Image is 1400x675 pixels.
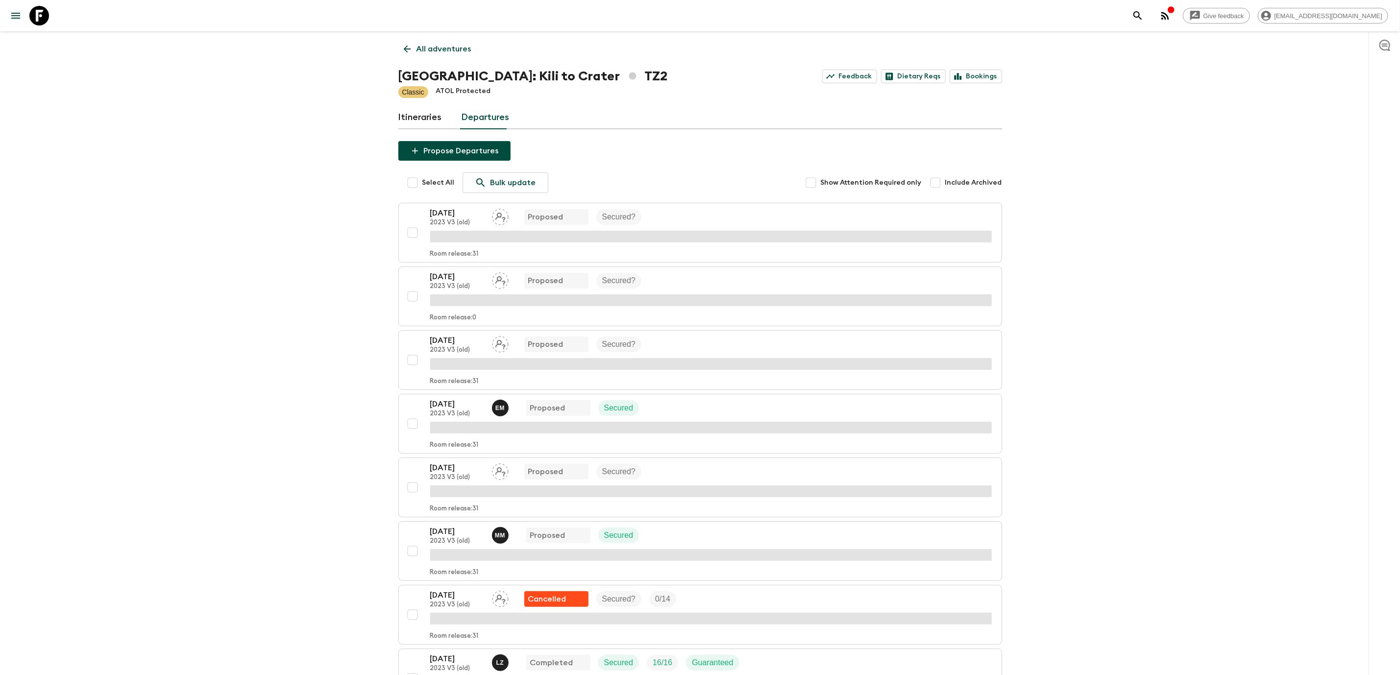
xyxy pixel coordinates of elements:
p: ATOL Protected [436,86,491,98]
span: Leonard Zablon [492,657,511,665]
a: All adventures [398,39,477,59]
p: 2023 V3 (old) [430,219,484,227]
p: [DATE] [430,271,484,283]
button: Propose Departures [398,141,511,161]
p: Secured? [602,338,636,350]
span: Select All [422,178,455,188]
a: Dietary Reqs [881,70,946,83]
a: Bulk update [463,172,548,193]
a: Give feedback [1183,8,1250,24]
p: Proposed [530,402,565,414]
p: 2023 V3 (old) [430,474,484,482]
p: [DATE] [430,207,484,219]
p: Room release: 31 [430,505,479,513]
p: Secured? [602,466,636,478]
span: Assign pack leader [492,466,509,474]
button: MM [492,527,511,544]
h1: [GEOGRAPHIC_DATA]: Kili to Crater TZ2 [398,67,668,86]
div: Secured [598,655,639,671]
a: Departures [462,106,510,129]
button: [DATE]2023 V3 (old)Emanuel MunisiProposedSecuredRoom release:31 [398,394,1002,454]
p: Secured? [602,211,636,223]
p: Completed [530,657,573,669]
p: Bulk update [491,177,536,189]
p: Secured [604,657,634,669]
button: [DATE]2023 V3 (old)Assign pack leaderProposedSecured?Room release:0 [398,266,1002,326]
p: All adventures [417,43,471,55]
p: Proposed [528,211,564,223]
p: Secured [604,530,634,541]
div: Trip Fill [647,655,678,671]
button: [DATE]2023 V3 (old)Assign pack leaderFlash Pack cancellationSecured?Trip FillRoom release:31 [398,585,1002,645]
p: [DATE] [430,653,484,665]
p: Secured? [602,275,636,287]
div: Trip Fill [649,591,676,607]
p: 2023 V3 (old) [430,283,484,290]
p: 2023 V3 (old) [430,601,484,609]
p: [DATE] [430,589,484,601]
div: Secured [598,400,639,416]
button: [DATE]2023 V3 (old)Assign pack leaderProposedSecured?Room release:31 [398,203,1002,263]
button: [DATE]2023 V3 (old)Assign pack leaderProposedSecured?Room release:31 [398,458,1002,517]
span: [EMAIL_ADDRESS][DOMAIN_NAME] [1269,12,1388,20]
p: Room release: 31 [430,378,479,386]
p: Room release: 31 [430,441,479,449]
a: Bookings [950,70,1002,83]
p: Classic [402,87,424,97]
button: menu [6,6,25,25]
p: Proposed [530,530,565,541]
p: Proposed [528,338,564,350]
p: [DATE] [430,462,484,474]
div: Secured? [596,209,642,225]
p: Room release: 0 [430,314,477,322]
p: [DATE] [430,398,484,410]
span: Emanuel Munisi [492,403,511,410]
span: Include Archived [945,178,1002,188]
p: Room release: 31 [430,250,479,258]
div: Flash Pack cancellation [524,591,589,607]
button: [DATE]2023 V3 (old)Assign pack leaderProposedSecured?Room release:31 [398,330,1002,390]
p: M M [495,531,505,539]
span: Show Attention Required only [821,178,922,188]
p: Proposed [528,275,564,287]
div: [EMAIL_ADDRESS][DOMAIN_NAME] [1258,8,1388,24]
div: Secured? [596,464,642,480]
p: Proposed [528,466,564,478]
a: Feedback [822,70,877,83]
span: Assign pack leader [492,594,509,602]
span: Moses Michael [492,530,511,538]
p: 2023 V3 (old) [430,665,484,673]
p: 16 / 16 [653,657,672,669]
p: 2023 V3 (old) [430,537,484,545]
button: EM [492,400,511,416]
a: Itineraries [398,106,442,129]
p: Room release: 31 [430,569,479,577]
button: search adventures [1128,6,1148,25]
p: Secured [604,402,634,414]
p: Cancelled [528,593,566,605]
p: 0 / 14 [655,593,670,605]
p: 2023 V3 (old) [430,346,484,354]
span: Assign pack leader [492,212,509,219]
div: Secured [598,528,639,543]
div: Secured? [596,337,642,352]
div: Secured? [596,273,642,289]
span: Give feedback [1198,12,1250,20]
p: Secured? [602,593,636,605]
button: [DATE]2023 V3 (old)Moses MichaelProposedSecuredRoom release:31 [398,521,1002,581]
span: Assign pack leader [492,339,509,347]
p: E M [495,404,505,412]
p: 2023 V3 (old) [430,410,484,418]
div: Secured? [596,591,642,607]
span: Assign pack leader [492,275,509,283]
p: Room release: 31 [430,632,479,640]
p: [DATE] [430,335,484,346]
p: Guaranteed [692,657,734,669]
p: [DATE] [430,526,484,537]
